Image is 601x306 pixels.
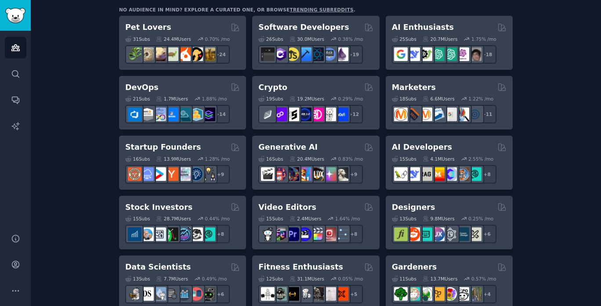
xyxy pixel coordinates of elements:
img: weightroom [298,287,311,301]
div: + 8 [211,225,230,243]
div: + 5 [344,285,363,303]
h2: DevOps [125,82,159,93]
img: UX_Design [468,227,482,241]
img: learnjavascript [286,47,299,61]
img: leopardgeckos [152,47,166,61]
div: 2.55 % /mo [468,156,493,162]
img: AskComputerScience [322,47,336,61]
img: DeepSeek [406,47,420,61]
img: platformengineering [177,108,191,121]
img: AskMarketing [419,108,432,121]
img: OnlineMarketing [468,108,482,121]
div: 1.64 % /mo [335,216,360,222]
div: 13.9M Users [156,156,191,162]
img: Docker_DevOps [152,108,166,121]
div: 15 Sub s [258,216,283,222]
img: GardeningUK [431,287,445,301]
img: growmybusiness [202,167,215,181]
img: software [261,47,275,61]
img: physicaltherapy [322,287,336,301]
img: Entrepreneurship [189,167,203,181]
div: 1.88 % /mo [202,96,227,102]
img: succulents [406,287,420,301]
div: + 8 [344,225,363,243]
img: cockatiel [177,47,191,61]
img: finalcutpro [310,227,324,241]
img: elixir [335,47,348,61]
div: 21 Sub s [125,96,150,102]
img: MistralAI [431,167,445,181]
img: chatgpt_prompts_ [443,47,457,61]
img: deepdream [286,167,299,181]
div: 1.28 % /mo [205,156,230,162]
img: ArtificalIntelligence [468,47,482,61]
img: indiehackers [177,167,191,181]
img: CryptoNews [322,108,336,121]
div: 20.7M Users [423,36,457,42]
img: starryai [322,167,336,181]
div: 16 Sub s [258,156,283,162]
img: googleads [443,108,457,121]
div: 30.0M Users [290,36,324,42]
a: trending subreddits [290,7,353,12]
div: + 4 [478,285,496,303]
div: 0.29 % /mo [338,96,363,102]
img: GYM [261,287,275,301]
img: OpenSourceAI [443,167,457,181]
div: 13 Sub s [125,276,150,282]
div: 31.1M Users [290,276,324,282]
img: SaaS [140,167,154,181]
img: DevOpsLinks [165,108,178,121]
img: sdforall [298,167,311,181]
img: SavageGarden [419,287,432,301]
h2: Fitness Enthusiasts [258,262,343,273]
img: reactnative [310,47,324,61]
img: Trading [165,227,178,241]
h2: Marketers [392,82,436,93]
img: datasets [189,287,203,301]
div: 6.6M Users [423,96,455,102]
img: VideoEditors [298,227,311,241]
img: ValueInvesting [140,227,154,241]
img: GummySearch logo [5,8,25,23]
img: Forex [152,227,166,241]
div: 1.7M Users [156,96,188,102]
div: 19.2M Users [290,96,324,102]
img: LangChain [394,167,408,181]
h2: AI Developers [392,142,452,153]
img: aivideo [261,167,275,181]
img: dividends [128,227,141,241]
img: OpenAIDev [456,47,469,61]
h2: Pet Lovers [125,22,171,33]
img: ethfinance [261,108,275,121]
h2: Designers [392,202,435,213]
img: analytics [177,287,191,301]
img: Emailmarketing [431,108,445,121]
img: DreamBooth [335,167,348,181]
img: dalle2 [273,167,287,181]
img: startup [152,167,166,181]
div: + 19 [344,45,363,64]
div: + 6 [211,285,230,303]
div: 0.25 % /mo [468,216,493,222]
h2: Startup Founders [125,142,201,153]
div: 0.44 % /mo [205,216,230,222]
img: GymMotivation [273,287,287,301]
img: workout [286,287,299,301]
div: 0.70 % /mo [205,36,230,42]
div: 0.05 % /mo [338,276,363,282]
div: 18 Sub s [392,96,416,102]
img: dogbreed [202,47,215,61]
div: + 14 [211,105,230,123]
img: postproduction [335,227,348,241]
img: defi_ [335,108,348,121]
div: 2.4M Users [290,216,322,222]
img: FluxAI [310,167,324,181]
img: content_marketing [394,108,408,121]
img: 0xPolygon [273,108,287,121]
img: UI_Design [419,227,432,241]
h2: Generative AI [258,142,318,153]
h2: Video Editors [258,202,316,213]
div: 16 Sub s [125,156,150,162]
h2: Software Developers [258,22,349,33]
